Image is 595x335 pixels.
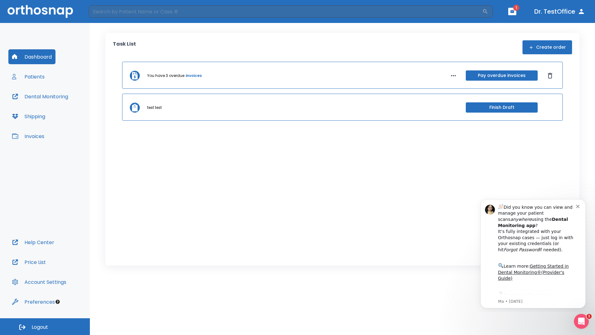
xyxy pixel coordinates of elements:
[8,255,50,270] button: Price List
[587,314,592,319] span: 1
[27,105,105,111] p: Message from Ma, sent 4w ago
[147,105,162,110] p: test test
[113,40,136,54] p: Task List
[8,49,55,64] button: Dashboard
[32,324,48,331] span: Logout
[89,5,482,18] input: Search by Patient Name or Case #
[466,102,538,113] button: Finish Draft
[466,70,538,81] button: Pay overdue invoices
[8,275,70,289] button: Account Settings
[8,129,48,144] button: Invoices
[8,109,49,124] button: Shipping
[8,69,48,84] button: Patients
[513,5,519,11] span: 1
[8,89,72,104] button: Dental Monitoring
[574,314,589,329] iframe: Intercom live chat
[8,294,59,309] button: Preferences
[186,73,202,78] a: invoices
[7,5,73,18] img: Orthosnap
[471,194,595,312] iframe: Intercom notifications message
[545,71,555,81] button: Dismiss
[147,73,184,78] p: You have 3 overdue
[8,235,58,250] button: Help Center
[522,40,572,54] button: Create order
[532,6,588,17] button: Dr. TestOffice
[27,99,82,110] a: App Store
[55,299,60,305] div: Tooltip anchor
[27,97,105,129] div: Download the app: | ​ Let us know if you need help getting started!
[105,10,110,15] button: Dismiss notification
